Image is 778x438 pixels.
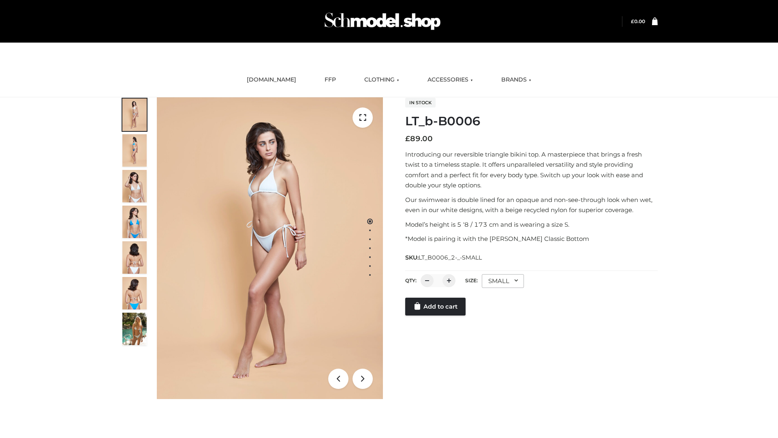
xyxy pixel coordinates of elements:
p: Model’s height is 5 ‘8 / 173 cm and is wearing a size S. [405,219,658,230]
img: ArielClassicBikiniTop_CloudNine_AzureSky_OW114ECO_7-scaled.jpg [122,241,147,274]
h1: LT_b-B0006 [405,114,658,129]
label: Size: [465,277,478,283]
img: ArielClassicBikiniTop_CloudNine_AzureSky_OW114ECO_1 [157,97,383,399]
a: FFP [318,71,342,89]
span: £ [405,134,410,143]
a: BRANDS [495,71,537,89]
span: LT_B0006_2-_-SMALL [419,254,482,261]
bdi: 89.00 [405,134,433,143]
img: ArielClassicBikiniTop_CloudNine_AzureSky_OW114ECO_3-scaled.jpg [122,170,147,202]
div: SMALL [482,274,524,288]
a: Add to cart [405,298,466,316]
p: Introducing our reversible triangle bikini top. A masterpiece that brings a fresh twist to a time... [405,149,658,191]
img: ArielClassicBikiniTop_CloudNine_AzureSky_OW114ECO_8-scaled.jpg [122,277,147,309]
span: In stock [405,98,436,107]
img: ArielClassicBikiniTop_CloudNine_AzureSky_OW114ECO_1-scaled.jpg [122,99,147,131]
bdi: 0.00 [631,18,645,24]
a: CLOTHING [358,71,405,89]
a: £0.00 [631,18,645,24]
img: Arieltop_CloudNine_AzureSky2.jpg [122,313,147,345]
img: ArielClassicBikiniTop_CloudNine_AzureSky_OW114ECO_4-scaled.jpg [122,206,147,238]
p: *Model is pairing it with the [PERSON_NAME] Classic Bottom [405,234,658,244]
p: Our swimwear is double lined for an opaque and non-see-through look when wet, even in our white d... [405,195,658,215]
a: ACCESSORIES [421,71,479,89]
label: QTY: [405,277,417,283]
a: [DOMAIN_NAME] [241,71,302,89]
span: SKU: [405,253,483,262]
img: Schmodel Admin 964 [322,5,443,37]
img: ArielClassicBikiniTop_CloudNine_AzureSky_OW114ECO_2-scaled.jpg [122,134,147,167]
span: £ [631,18,634,24]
